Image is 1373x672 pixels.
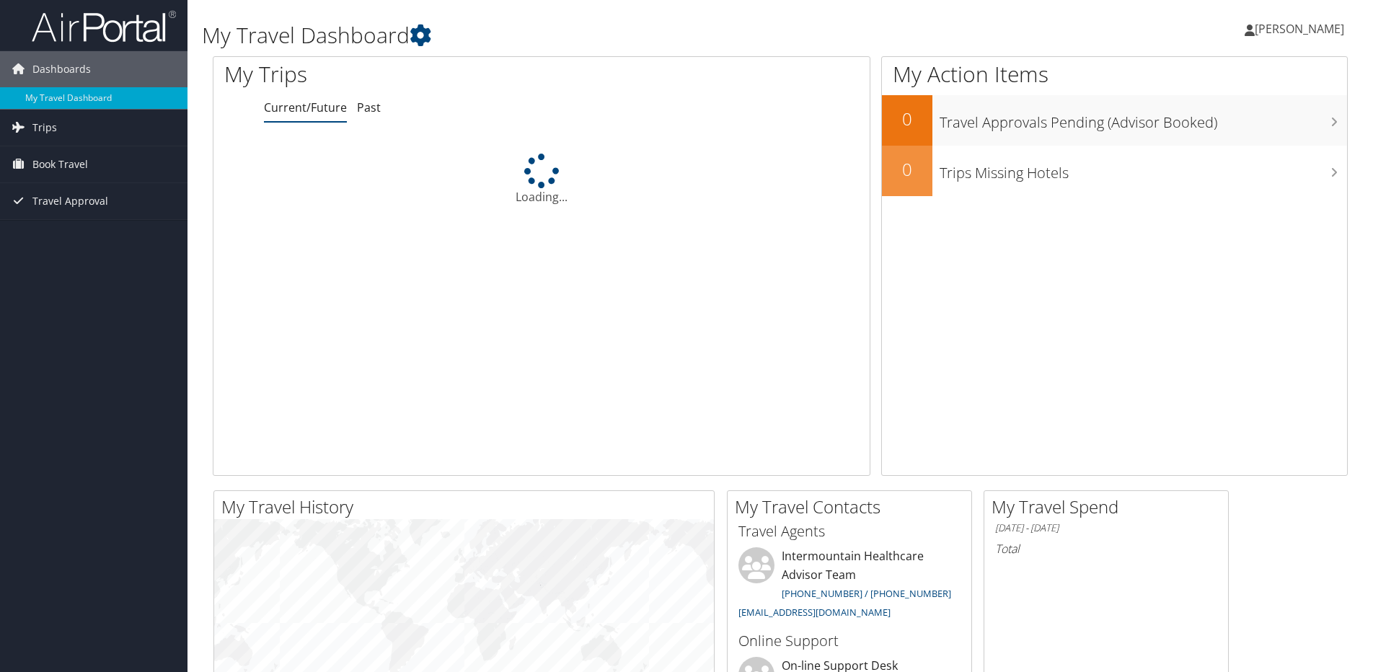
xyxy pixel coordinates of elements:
[738,631,961,651] h3: Online Support
[940,156,1347,183] h3: Trips Missing Hotels
[221,495,714,519] h2: My Travel History
[32,146,88,182] span: Book Travel
[731,547,968,624] li: Intermountain Healthcare Advisor Team
[224,59,586,89] h1: My Trips
[32,183,108,219] span: Travel Approval
[1255,21,1344,37] span: [PERSON_NAME]
[264,100,347,115] a: Current/Future
[882,107,932,131] h2: 0
[738,606,891,619] a: [EMAIL_ADDRESS][DOMAIN_NAME]
[32,51,91,87] span: Dashboards
[735,495,971,519] h2: My Travel Contacts
[738,521,961,541] h3: Travel Agents
[995,521,1217,535] h6: [DATE] - [DATE]
[995,541,1217,557] h6: Total
[32,110,57,146] span: Trips
[882,95,1347,146] a: 0Travel Approvals Pending (Advisor Booked)
[992,495,1228,519] h2: My Travel Spend
[882,59,1347,89] h1: My Action Items
[357,100,381,115] a: Past
[1245,7,1359,50] a: [PERSON_NAME]
[213,154,870,205] div: Loading...
[940,105,1347,133] h3: Travel Approvals Pending (Advisor Booked)
[782,587,951,600] a: [PHONE_NUMBER] / [PHONE_NUMBER]
[32,9,176,43] img: airportal-logo.png
[202,20,973,50] h1: My Travel Dashboard
[882,157,932,182] h2: 0
[882,146,1347,196] a: 0Trips Missing Hotels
